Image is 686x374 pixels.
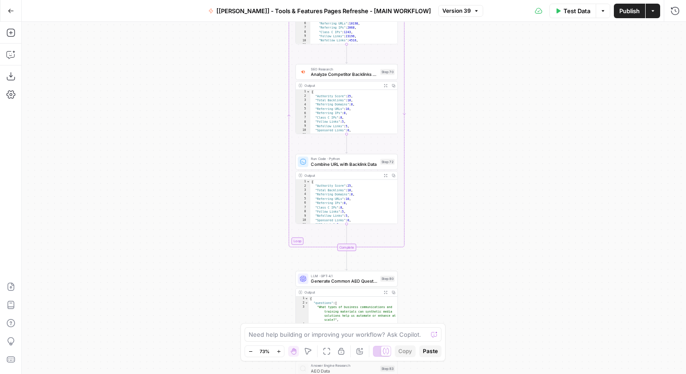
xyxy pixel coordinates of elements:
div: 5 [296,197,310,201]
div: 9 [296,124,310,128]
button: [[PERSON_NAME]] - Tools & Features Pages Refreshe - [MAIN WORKFLOW] [203,4,436,18]
div: Complete [337,244,356,251]
span: Toggle code folding, rows 2 through 8 [305,301,309,305]
div: 5 [296,107,310,111]
span: Combine URL with Backlink Data [311,161,377,168]
span: Toggle code folding, rows 1 through 9 [305,297,309,301]
div: 2 [296,94,310,98]
div: 10 [296,218,310,222]
g: Edge from step_70 to step_72 [346,134,348,153]
div: 7 [296,115,310,120]
img: 3lyvnidk9veb5oecvmize2kaffdg [300,69,307,75]
div: 4 [296,103,310,107]
div: 9 [296,34,310,38]
div: 8 [296,30,310,34]
div: 6 [296,21,310,25]
span: Toggle code folding, rows 1 through 18 [306,180,310,184]
div: 6 [296,111,310,115]
div: 1 [296,297,309,301]
div: 8 [296,209,310,214]
div: Complete [295,244,397,251]
span: Publish [619,6,640,15]
span: 73% [260,348,269,355]
span: LLM · GPT-4.1 [311,273,377,279]
div: 11 [296,223,310,227]
div: 3 [296,99,310,103]
div: Output [304,83,380,88]
div: 10 [296,129,310,133]
div: 8 [296,120,310,124]
span: Test Data [563,6,590,15]
span: [[PERSON_NAME]] - Tools & Features Pages Refreshe - [MAIN WORKFLOW] [216,6,431,15]
div: Run Code · PythonCombine URL with Backlink DataStep 72Output{ "Authority Score":25, "Total Backli... [295,154,397,224]
button: Paste [419,345,441,357]
div: 2 [296,184,310,188]
div: 3 [296,305,309,323]
div: 6 [296,201,310,205]
span: Run Code · Python [311,156,377,162]
div: 7 [296,205,310,209]
div: SEO ResearchAnalyze Competitor Backlinks ProfileStep 70Output{ "Authority Score":25, "Total Backl... [295,64,397,134]
div: Step 72 [380,159,395,165]
div: 4 [296,322,309,344]
div: Step 83 [380,366,395,372]
div: Output [304,289,380,295]
div: Step 80 [380,276,395,282]
span: Paste [423,347,438,355]
div: 1 [296,90,310,94]
div: 7 [296,26,310,30]
div: 3 [296,188,310,192]
button: Copy [395,345,416,357]
div: 9 [296,214,310,218]
span: Version 39 [442,7,471,15]
div: Step 70 [380,69,395,75]
button: Test Data [549,4,596,18]
div: Output [304,173,380,178]
div: 10 [296,39,310,43]
g: Edge from step_69-iteration-end to step_80 [346,251,348,270]
span: Analyze Competitor Backlinks Profile [311,71,377,78]
g: Edge from step_69 to step_70 [346,44,348,63]
span: Toggle code folding, rows 1 through 17 [306,90,310,94]
div: 1 [296,180,310,184]
button: Publish [614,4,645,18]
div: 4 [296,193,310,197]
button: Version 39 [438,5,483,17]
div: LLM · GPT-4.1Generate Common AEO QuestionsStep 80Output{ "questions":[ "What types of business co... [295,271,397,341]
span: Copy [398,347,412,355]
div: 11 [296,43,310,47]
span: SEO Research [311,66,377,72]
span: Answer Engine Research [311,363,377,369]
span: Generate Common AEO Questions [311,278,377,284]
div: 11 [296,133,310,137]
div: 2 [296,301,309,305]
